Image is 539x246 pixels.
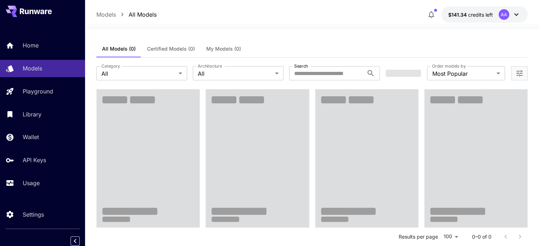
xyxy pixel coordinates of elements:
[468,12,493,18] span: credits left
[23,41,39,50] p: Home
[23,179,40,187] p: Usage
[101,69,176,78] span: All
[448,11,493,18] div: $141.3396
[96,10,116,19] a: Models
[147,46,195,52] span: Certified Models (0)
[448,12,468,18] span: $141.34
[101,63,120,69] label: Category
[198,69,272,78] span: All
[432,69,494,78] span: Most Popular
[23,87,53,96] p: Playground
[198,63,222,69] label: Architecture
[71,236,80,246] button: Collapse sidebar
[432,63,466,69] label: Order models by
[23,110,41,119] p: Library
[23,64,42,73] p: Models
[129,10,157,19] a: All Models
[23,210,44,219] p: Settings
[499,9,509,20] div: AA
[23,133,39,141] p: Wallet
[472,233,492,240] p: 0–0 of 0
[515,69,524,78] button: Open more filters
[441,231,461,242] div: 100
[206,46,241,52] span: My Models (0)
[96,10,157,19] nav: breadcrumb
[294,63,308,69] label: Search
[23,156,46,164] p: API Keys
[441,6,528,23] button: $141.3396AA
[399,233,438,240] p: Results per page
[102,46,136,52] span: All Models (0)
